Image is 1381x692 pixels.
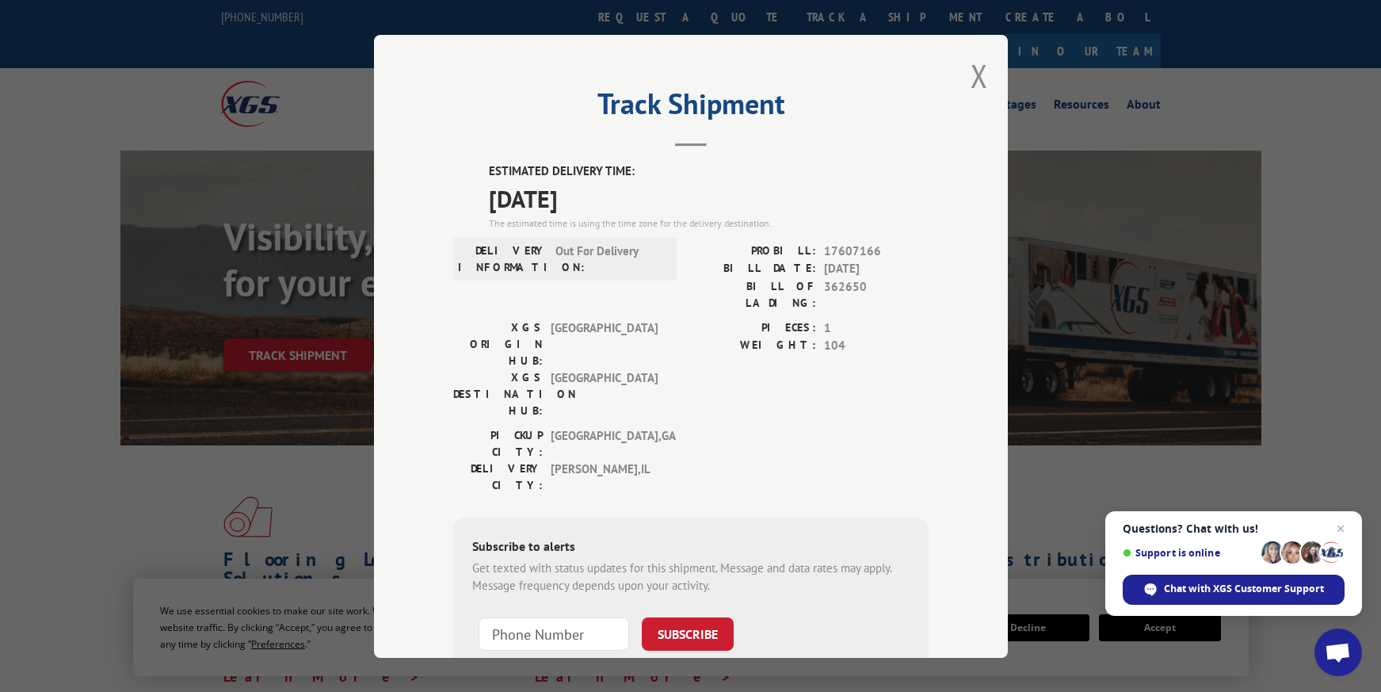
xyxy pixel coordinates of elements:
h2: Track Shipment [453,93,929,123]
label: BILL DATE: [691,260,816,278]
span: 17607166 [824,242,929,260]
span: [DATE] [489,180,929,216]
div: Get texted with status updates for this shipment. Message and data rates may apply. Message frequ... [472,559,910,595]
label: DELIVERY CITY: [453,460,543,493]
label: WEIGHT: [691,337,816,355]
span: [GEOGRAPHIC_DATA] , GA [551,426,658,460]
span: Chat with XGS Customer Support [1164,582,1324,596]
label: BILL OF LADING: [691,277,816,311]
label: PROBILL: [691,242,816,260]
label: PIECES: [691,319,816,337]
label: XGS ORIGIN HUB: [453,319,543,369]
button: SUBSCRIBE [642,617,734,650]
span: Out For Delivery [555,242,662,275]
div: Open chat [1314,629,1362,676]
span: 104 [824,337,929,355]
span: [PERSON_NAME] , IL [551,460,658,493]
span: [DATE] [824,260,929,278]
div: Chat with XGS Customer Support [1123,575,1345,605]
button: Close modal [971,55,988,97]
span: 362650 [824,277,929,311]
span: [GEOGRAPHIC_DATA] [551,319,658,369]
label: XGS DESTINATION HUB: [453,369,543,419]
input: Phone Number [479,617,629,650]
label: PICKUP CITY: [453,426,543,460]
label: ESTIMATED DELIVERY TIME: [489,162,929,181]
span: Questions? Chat with us! [1123,522,1345,535]
span: Support is online [1123,547,1256,559]
label: DELIVERY INFORMATION: [458,242,547,275]
span: [GEOGRAPHIC_DATA] [551,369,658,419]
span: 1 [824,319,929,337]
div: The estimated time is using the time zone for the delivery destination. [489,216,929,230]
div: Subscribe to alerts [472,536,910,559]
span: Close chat [1331,519,1350,538]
